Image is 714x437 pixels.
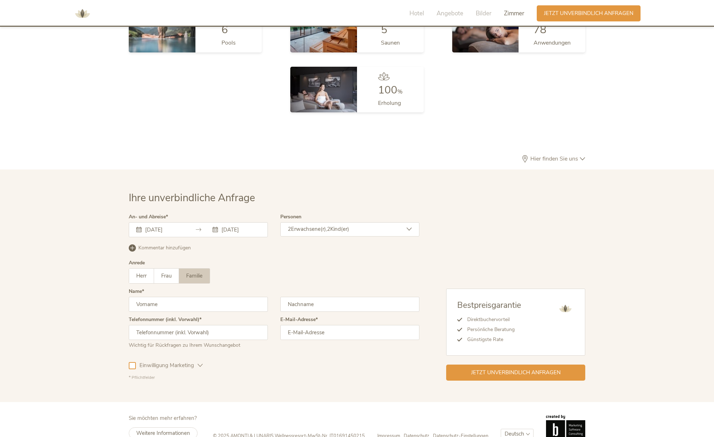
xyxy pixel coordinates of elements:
span: Zimmer [504,9,524,17]
span: 5 [381,22,387,37]
span: Bestpreisgarantie [457,300,521,311]
span: Angebote [437,9,463,17]
div: Wichtig für Rückfragen zu Ihrem Wunschangebot [129,340,268,349]
input: Telefonnummer (inkl. Vorwahl) [129,325,268,340]
span: 2 [327,225,330,233]
input: E-Mail-Adresse [280,325,419,340]
input: Abreise [220,226,260,233]
span: Familie [186,272,203,279]
span: Ihre unverbindliche Anfrage [129,191,255,205]
span: 100 [378,83,397,97]
span: Jetzt unverbindlich anfragen [471,369,561,376]
span: 6 [221,22,228,37]
span: Einwilligung Marketing [136,362,198,369]
div: * Pflichtfelder [129,375,419,381]
input: Vorname [129,297,268,312]
span: Erwachsene(r), [291,225,327,233]
span: Kind(er) [330,225,349,233]
div: Anrede [129,260,145,265]
img: AMONTI & LUNARIS Wellnessresort [72,3,93,24]
li: Persönliche Beratung [462,325,521,335]
span: % [397,88,403,96]
span: Weitere Informationen [136,430,190,437]
span: Herr [136,272,147,279]
span: Frau [161,272,172,279]
span: 2 [288,225,291,233]
span: Saunen [381,39,400,47]
li: Günstigste Rate [462,335,521,345]
span: Sie möchten mehr erfahren? [129,415,197,422]
span: Bilder [476,9,491,17]
label: An- und Abreise [129,214,168,219]
span: Hier finden Sie uns [529,156,580,162]
label: E-Mail-Adresse [280,317,318,322]
input: Anreise [143,226,184,233]
span: 78 [534,22,546,37]
span: Kommentar hinzufügen [138,244,191,251]
label: Personen [280,214,301,219]
span: Anwendungen [534,39,571,47]
span: Jetzt unverbindlich anfragen [544,10,633,17]
label: Telefonnummer (inkl. Vorwahl) [129,317,202,322]
img: AMONTI & LUNARIS Wellnessresort [556,300,574,317]
span: Hotel [409,9,424,17]
li: Direktbuchervorteil [462,315,521,325]
a: AMONTI & LUNARIS Wellnessresort [72,11,93,16]
input: Nachname [280,297,419,312]
label: Name [129,289,144,294]
span: Pools [221,39,236,47]
span: Erholung [378,99,401,107]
